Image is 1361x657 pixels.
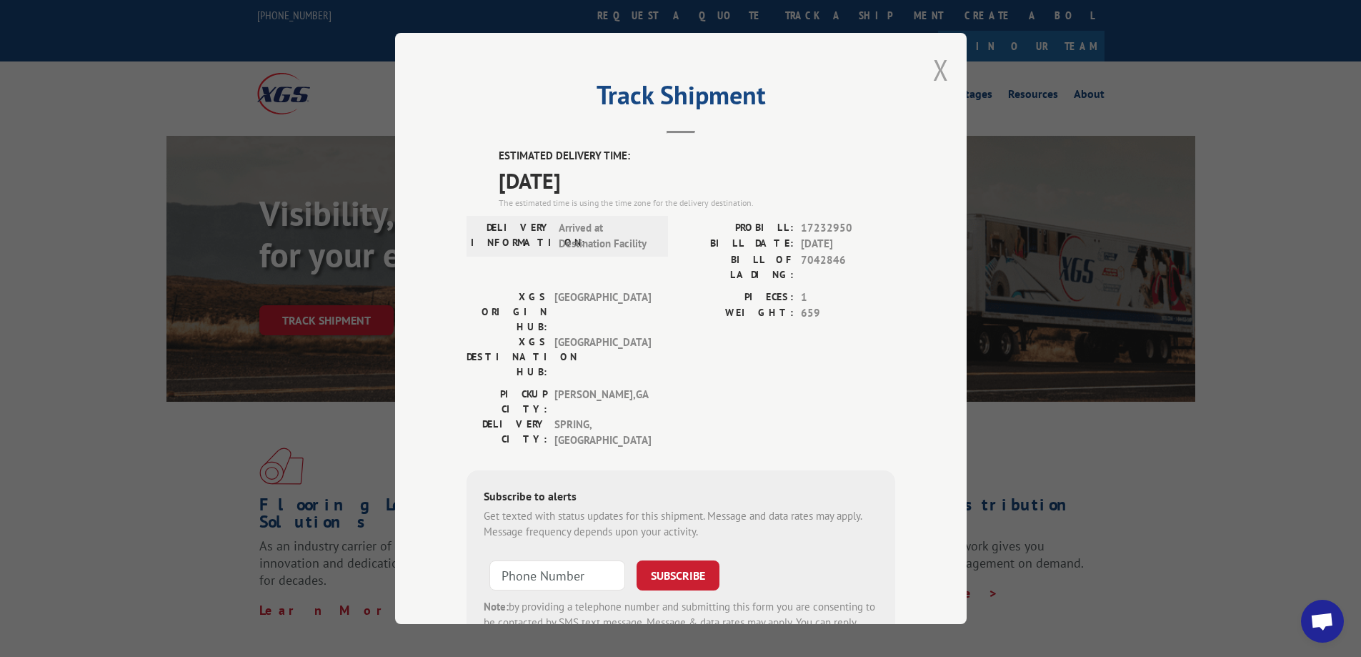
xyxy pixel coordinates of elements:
button: SUBSCRIBE [637,560,719,591]
label: WEIGHT: [681,305,794,322]
span: 1 [801,290,895,306]
span: [GEOGRAPHIC_DATA] [554,335,651,380]
label: PROBILL: [681,220,794,237]
label: XGS DESTINATION HUB: [467,335,547,380]
label: PICKUP CITY: [467,387,547,417]
input: Phone Number [489,560,625,591]
strong: Note: [484,600,509,613]
span: 17232950 [801,220,895,237]
label: DELIVERY INFORMATION: [471,220,552,252]
span: 7042846 [801,252,895,282]
span: Arrived at Destination Facility [559,220,655,252]
span: [DATE] [499,164,895,197]
span: [DATE] [801,236,895,252]
label: DELIVERY CITY: [467,417,547,449]
span: SPRING , [GEOGRAPHIC_DATA] [554,417,651,449]
span: 659 [801,305,895,322]
div: Open chat [1301,600,1344,643]
button: Close modal [933,51,949,89]
div: Get texted with status updates for this shipment. Message and data rates may apply. Message frequ... [484,508,878,540]
label: BILL OF LADING: [681,252,794,282]
label: XGS ORIGIN HUB: [467,290,547,335]
label: PIECES: [681,290,794,306]
div: by providing a telephone number and submitting this form you are consenting to be contacted by SM... [484,599,878,648]
h2: Track Shipment [467,85,895,112]
div: The estimated time is using the time zone for the delivery destination. [499,197,895,209]
div: Subscribe to alerts [484,488,878,508]
label: ESTIMATED DELIVERY TIME: [499,148,895,164]
span: [PERSON_NAME] , GA [554,387,651,417]
span: [GEOGRAPHIC_DATA] [554,290,651,335]
label: BILL DATE: [681,236,794,252]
